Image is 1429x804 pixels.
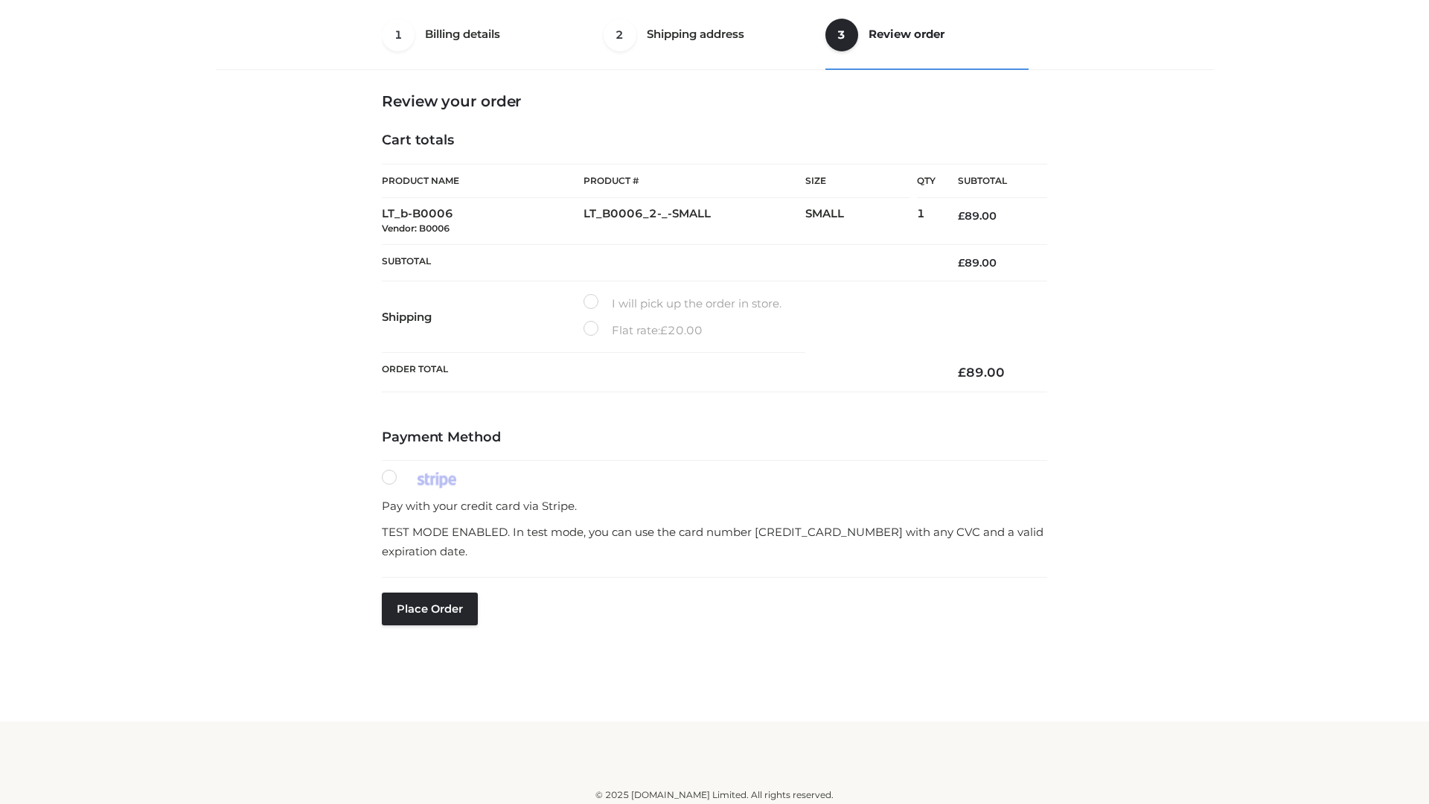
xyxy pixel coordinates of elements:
bdi: 89.00 [958,365,1005,380]
th: Product Name [382,164,584,198]
h4: Payment Method [382,430,1047,446]
th: Qty [917,164,936,198]
span: £ [958,256,965,269]
bdi: 89.00 [958,256,997,269]
h3: Review your order [382,92,1047,110]
th: Subtotal [382,244,936,281]
td: LT_b-B0006 [382,198,584,245]
th: Subtotal [936,165,1047,198]
p: Pay with your credit card via Stripe. [382,497,1047,516]
label: I will pick up the order in store. [584,294,781,313]
th: Order Total [382,353,936,392]
button: Place order [382,593,478,625]
bdi: 89.00 [958,209,997,223]
th: Size [805,165,909,198]
td: SMALL [805,198,917,245]
span: £ [660,323,668,337]
th: Product # [584,164,805,198]
label: Flat rate: [584,321,703,340]
bdi: 20.00 [660,323,703,337]
span: £ [958,365,966,380]
h4: Cart totals [382,133,1047,149]
small: Vendor: B0006 [382,223,450,234]
td: 1 [917,198,936,245]
p: TEST MODE ENABLED. In test mode, you can use the card number [CREDIT_CARD_NUMBER] with any CVC an... [382,523,1047,561]
div: © 2025 [DOMAIN_NAME] Limited. All rights reserved. [221,788,1208,803]
td: LT_B0006_2-_-SMALL [584,198,805,245]
span: £ [958,209,965,223]
th: Shipping [382,281,584,353]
